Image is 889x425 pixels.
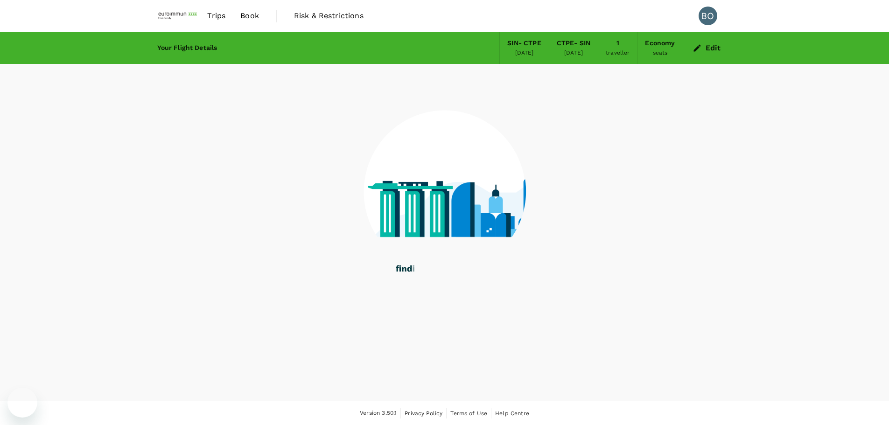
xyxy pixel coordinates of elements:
[495,408,529,418] a: Help Centre
[564,49,583,58] div: [DATE]
[240,10,259,21] span: Book
[699,7,717,25] div: BO
[653,49,668,58] div: seats
[450,410,487,417] span: Terms of Use
[157,6,200,26] img: EUROIMMUN (South East Asia) Pte. Ltd.
[606,49,630,58] div: traveller
[294,10,364,21] span: Risk & Restrictions
[616,38,619,49] div: 1
[645,38,675,49] div: Economy
[405,408,442,418] a: Privacy Policy
[495,410,529,417] span: Help Centre
[157,43,217,53] div: Your Flight Details
[450,408,487,418] a: Terms of Use
[405,410,442,417] span: Privacy Policy
[7,388,37,418] iframe: Button to launch messaging window
[360,409,397,418] span: Version 3.50.1
[507,38,541,49] div: SIN - CTPE
[396,265,476,274] g: finding your flights
[691,41,724,56] button: Edit
[557,38,590,49] div: CTPE - SIN
[515,49,534,58] div: [DATE]
[207,10,225,21] span: Trips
